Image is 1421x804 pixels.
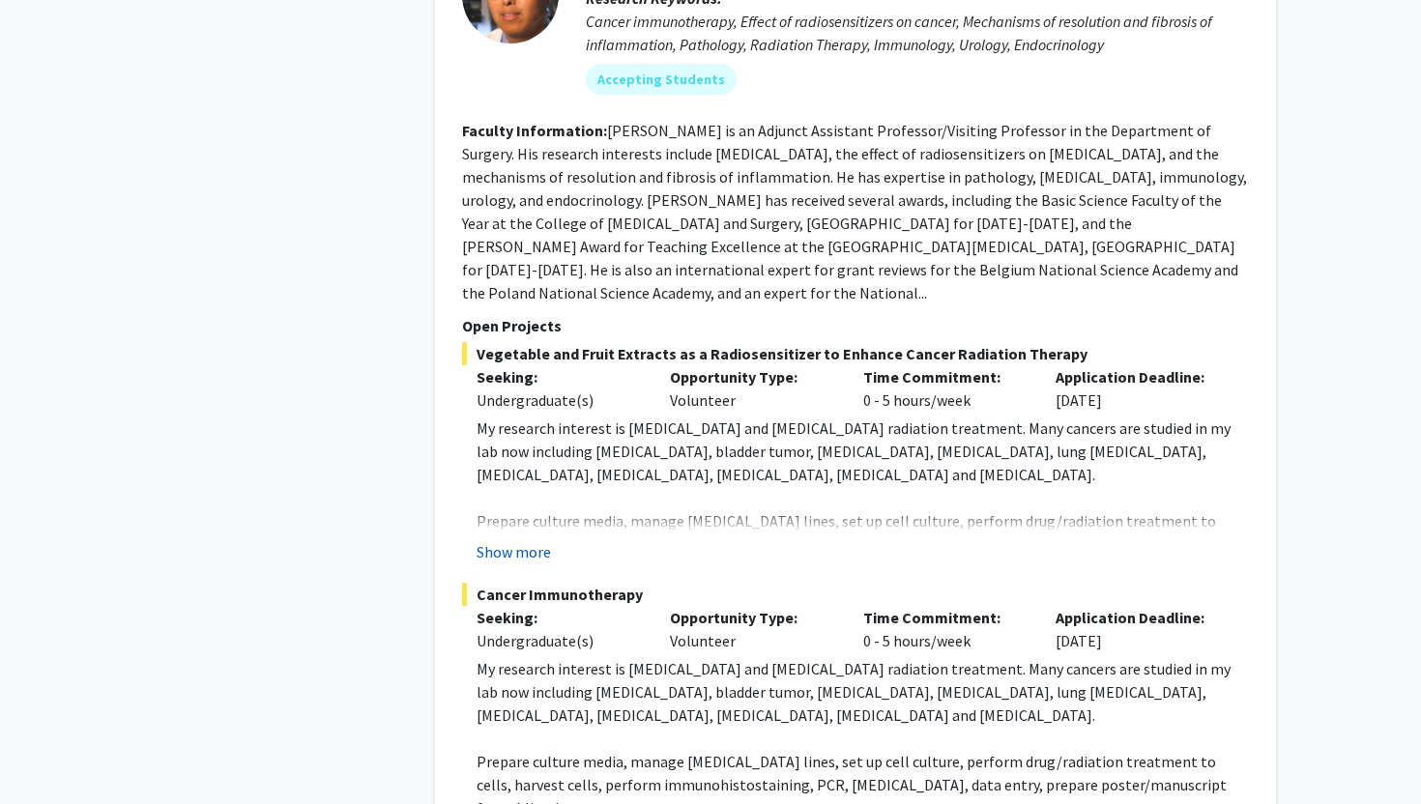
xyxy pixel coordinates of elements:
[586,64,737,95] mat-chip: Accepting Students
[655,365,849,412] div: Volunteer
[477,511,1227,577] span: Prepare culture media, manage [MEDICAL_DATA] lines, set up cell culture, perform drug/radiation t...
[462,314,1249,337] p: Open Projects
[670,606,834,629] p: Opportunity Type:
[462,121,1247,302] fg-read-more: [PERSON_NAME] is an Adjunct Assistant Professor/Visiting Professor in the Department of Surgery. ...
[477,606,641,629] p: Seeking:
[477,388,641,412] div: Undergraduate(s)
[863,365,1028,388] p: Time Commitment:
[477,540,551,563] button: Show more
[462,342,1249,365] span: Vegetable and Fruit Extracts as a Radiosensitizer to Enhance Cancer Radiation Therapy
[863,606,1028,629] p: Time Commitment:
[655,606,849,652] div: Volunteer
[462,121,607,140] b: Faculty Information:
[1041,365,1234,412] div: [DATE]
[477,659,1231,725] span: My research interest is [MEDICAL_DATA] and [MEDICAL_DATA] radiation treatment. Many cancers are s...
[586,10,1249,56] div: Cancer immunotherapy, Effect of radiosensitizers on cancer, Mechanisms of resolution and fibrosis...
[462,583,1249,606] span: Cancer Immunotherapy
[1041,606,1234,652] div: [DATE]
[477,418,1231,484] span: My research interest is [MEDICAL_DATA] and [MEDICAL_DATA] radiation treatment. Many cancers are s...
[14,717,82,790] iframe: Chat
[849,606,1042,652] div: 0 - 5 hours/week
[1056,365,1220,388] p: Application Deadline:
[1056,606,1220,629] p: Application Deadline:
[477,365,641,388] p: Seeking:
[849,365,1042,412] div: 0 - 5 hours/week
[477,629,641,652] div: Undergraduate(s)
[670,365,834,388] p: Opportunity Type:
